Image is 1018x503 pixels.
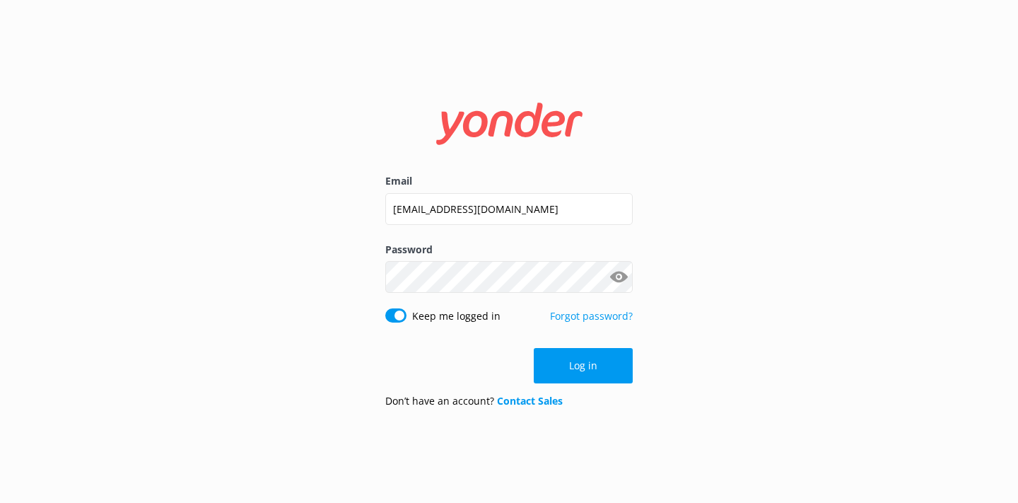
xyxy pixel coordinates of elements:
[385,193,633,225] input: user@emailaddress.com
[412,308,501,324] label: Keep me logged in
[550,309,633,323] a: Forgot password?
[385,242,633,258] label: Password
[385,393,563,409] p: Don’t have an account?
[534,348,633,383] button: Log in
[497,394,563,407] a: Contact Sales
[385,173,633,189] label: Email
[604,263,633,291] button: Show password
